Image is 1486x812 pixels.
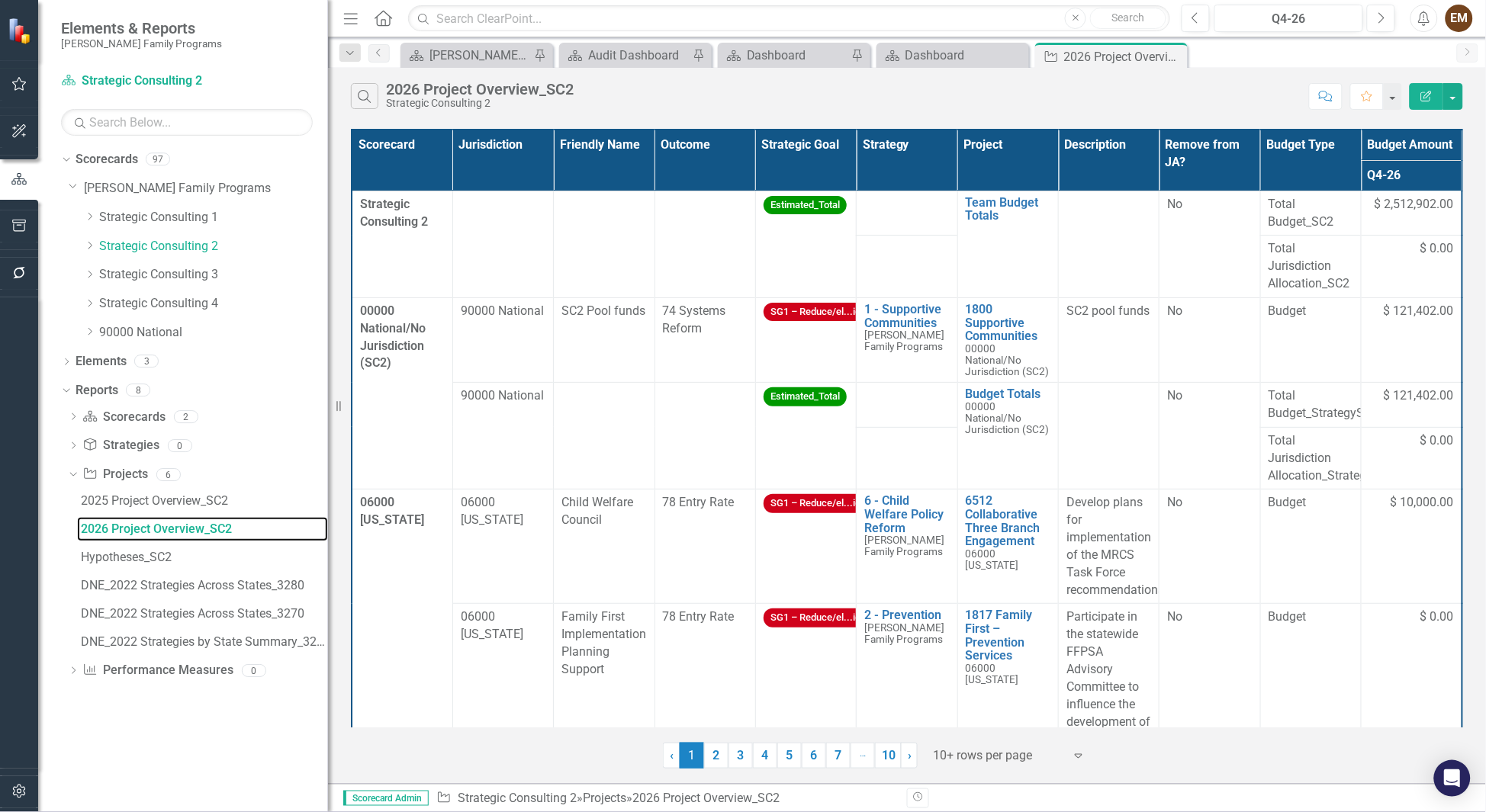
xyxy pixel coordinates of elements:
[242,664,266,677] div: 0
[452,383,553,489] td: Double-Click to Edit
[61,37,222,50] small: [PERSON_NAME] Family Programs
[764,196,847,215] span: Estimated_Total
[561,609,646,676] span: Family First Implementation Planning Support
[76,382,118,400] a: Reports
[966,662,1019,685] span: 06000 [US_STATE]
[966,342,1050,377] span: 00000 National/No Jurisdiction (SC2)
[461,388,544,403] span: 90000 National
[1260,604,1361,788] td: Double-Click to Edit
[1260,297,1361,382] td: Double-Click to Edit
[461,495,523,527] span: 06000 [US_STATE]
[554,297,655,382] td: Double-Click to Edit
[174,410,198,423] div: 2
[1167,495,1182,509] span: No
[1446,5,1473,32] button: EM
[875,743,902,769] a: 10
[81,522,328,536] div: 2026 Project Overview_SC2
[81,494,328,508] div: 2025 Project Overview_SC2
[1420,432,1454,450] span: $ 0.00
[82,662,233,679] a: Performance Measures
[1260,489,1361,604] td: Double-Click to Edit
[554,383,655,489] td: Double-Click to Edit
[764,608,873,627] span: SG1 – Reduce/el...ion
[864,329,944,352] span: [PERSON_NAME] Family Programs
[1059,604,1160,788] td: Double-Click to Edit
[857,297,957,382] td: Double-Click to Edit Right Click for Context Menu
[588,46,689,65] div: Audit Dashboard
[957,297,1058,382] td: Double-Click to Edit Right Click for Context Menu
[360,495,424,527] span: 06000 [US_STATE]
[755,297,856,382] td: Double-Click to Edit
[1269,608,1353,626] span: Budget
[1269,432,1353,485] span: Total Jurisdiction Allocation_StrategySC2
[408,5,1170,32] input: Search ClearPoint...
[864,534,944,557] span: [PERSON_NAME] Family Programs
[755,383,856,489] td: Double-Click to Edit
[1391,494,1454,512] span: $ 10,000.00
[343,791,429,806] span: Scorecard Admin
[764,303,873,322] span: SG1 – Reduce/el...ion
[429,46,530,65] div: [PERSON_NAME] Overview
[1160,604,1260,788] td: Double-Click to Edit
[729,743,753,769] a: 3
[655,191,755,297] td: Double-Click to Edit
[436,790,896,807] div: » »
[81,607,328,621] div: DNE_2022 Strategies Across States_3270
[1220,10,1358,28] div: Q4-26
[99,209,328,226] a: Strategic Consulting 1
[1384,387,1454,405] span: $ 121,402.00
[561,303,645,318] span: SC2 Pool funds
[461,609,523,641] span: 06000 [US_STATE]
[957,383,1058,489] td: Double-Click to Edit Right Click for Context Menu
[826,743,851,769] a: 7
[458,791,577,805] a: Strategic Consulting 2
[404,46,530,65] a: [PERSON_NAME] Overview
[655,383,755,489] td: Double-Click to Edit
[908,748,912,762] span: ›
[146,153,170,166] div: 97
[360,303,426,371] span: 00000 National/No Jurisdiction (SC2)
[957,191,1058,297] td: Double-Click to Edit Right Click for Context Menu
[99,266,328,284] a: Strategic Consulting 3
[82,466,148,483] a: Projects
[77,517,328,541] a: 2026 Project Overview_SC2
[1066,608,1151,782] p: Participate in the statewide FFPSA Advisory Committee to influence the development of implementat...
[61,19,222,37] span: Elements & Reports
[966,387,1050,401] a: Budget Totals
[77,602,328,626] a: DNE_2022 Strategies Across States_3270
[452,604,553,788] td: Double-Click to Edit
[1167,303,1182,318] span: No
[1384,303,1454,320] span: $ 121,402.00
[76,151,138,168] a: Scorecards
[857,489,957,604] td: Double-Click to Edit Right Click for Context Menu
[461,303,544,318] span: 90000 National
[1059,489,1160,604] td: Double-Click to Edit
[764,387,847,406] span: Estimated_Total
[966,547,1019,571] span: 06000 [US_STATE]
[764,494,873,513] span: SG1 – Reduce/el...ion
[1059,383,1160,489] td: Double-Click to Edit
[554,489,655,604] td: Double-Click to Edit
[1167,388,1182,403] span: No
[864,621,944,645] span: [PERSON_NAME] Family Programs
[802,743,826,769] a: 6
[1269,240,1353,293] span: Total Jurisdiction Allocation_SC2
[1090,8,1166,29] button: Search
[655,297,755,382] td: Double-Click to Edit
[1167,609,1182,624] span: No
[1362,297,1462,382] td: Double-Click to Edit
[8,18,34,44] img: ClearPoint Strategy
[1269,494,1353,512] span: Budget
[1160,297,1260,382] td: Double-Click to Edit
[755,191,856,297] td: Double-Click to Edit
[1160,191,1260,297] td: Double-Click to Edit
[1269,303,1353,320] span: Budget
[957,489,1058,604] td: Double-Click to Edit Right Click for Context Menu
[77,573,328,598] a: DNE_2022 Strategies Across States_3280
[1160,383,1260,489] td: Double-Click to Edit
[747,46,848,65] div: Dashboard
[77,489,328,513] a: 2025 Project Overview_SC2
[126,384,150,396] div: 8
[81,579,328,592] div: DNE_2022 Strategies Across States_3280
